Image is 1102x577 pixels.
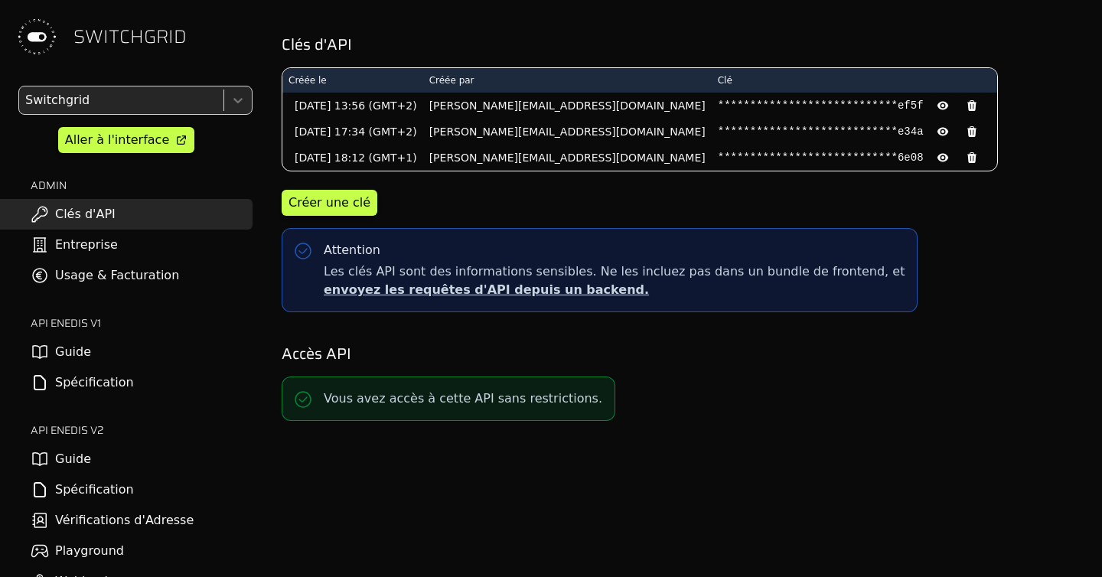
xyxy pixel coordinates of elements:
[282,93,423,119] td: [DATE] 13:56 (GMT+2)
[282,34,1081,55] h2: Clés d'API
[282,145,423,171] td: [DATE] 18:12 (GMT+1)
[712,68,997,93] th: Clé
[31,178,253,193] h2: ADMIN
[324,281,905,299] p: envoyez les requêtes d'API depuis un backend.
[58,127,194,153] a: Aller à l'interface
[324,262,905,299] span: Les clés API sont des informations sensibles. Ne les incluez pas dans un bundle de frontend, et
[423,119,712,145] td: [PERSON_NAME][EMAIL_ADDRESS][DOMAIN_NAME]
[423,145,712,171] td: [PERSON_NAME][EMAIL_ADDRESS][DOMAIN_NAME]
[282,190,377,216] button: Créer une clé
[12,12,61,61] img: Switchgrid Logo
[282,119,423,145] td: [DATE] 17:34 (GMT+2)
[282,68,423,93] th: Créée le
[31,315,253,331] h2: API ENEDIS v1
[31,422,253,438] h2: API ENEDIS v2
[73,24,187,49] span: SWITCHGRID
[282,343,1081,364] h2: Accès API
[423,68,712,93] th: Créée par
[289,194,370,212] div: Créer une clé
[65,131,169,149] div: Aller à l'interface
[423,93,712,119] td: [PERSON_NAME][EMAIL_ADDRESS][DOMAIN_NAME]
[324,241,380,259] div: Attention
[324,390,602,408] p: Vous avez accès à cette API sans restrictions.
